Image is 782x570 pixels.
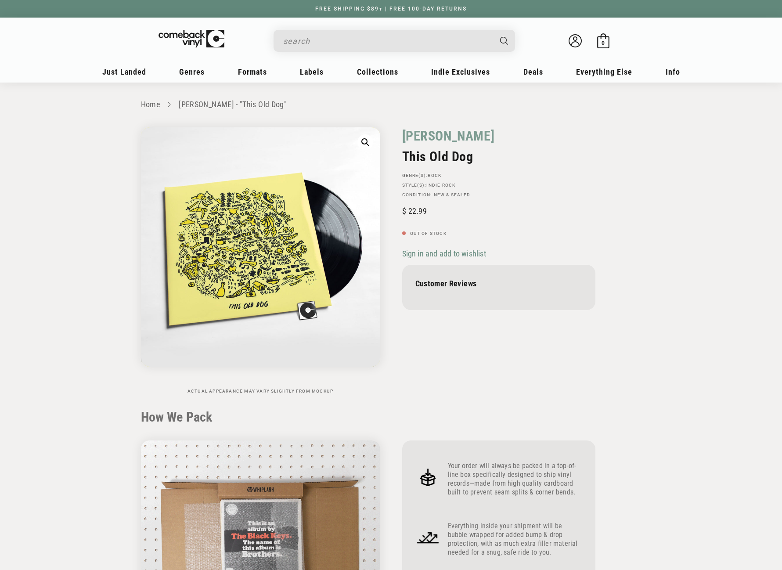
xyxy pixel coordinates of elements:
p: STYLE(S): [402,183,595,188]
a: [PERSON_NAME] - "This Old Dog" [179,100,287,109]
img: Frame_4_1.png [415,525,441,550]
h2: This Old Dog [402,149,595,164]
a: Rock [428,173,441,178]
span: Deals [523,67,543,76]
span: 22.99 [402,206,427,216]
button: Search [492,30,516,52]
span: Formats [238,67,267,76]
a: Indie Rock [426,183,455,188]
media-gallery: Gallery Viewer [141,127,380,394]
img: Frame_4.png [415,465,441,490]
span: Indie Exclusives [431,67,490,76]
span: $ [402,206,406,216]
input: search [283,32,491,50]
span: Labels [300,67,324,76]
p: Out of stock [402,231,595,236]
p: GENRE(S): [402,173,595,178]
a: FREE SHIPPING $89+ | FREE 100-DAY RETURNS [306,6,476,12]
span: Sign in and add to wishlist [402,249,486,258]
p: Actual appearance may vary slightly from mockup [141,389,380,394]
p: Everything inside your shipment will be bubble wrapped for added bump & drop protection, with as ... [448,522,582,557]
span: 0 [602,40,605,46]
span: Just Landed [102,67,146,76]
span: Everything Else [576,67,632,76]
p: Customer Reviews [415,279,582,288]
div: Search [274,30,515,52]
button: Sign in and add to wishlist [402,249,489,259]
a: [PERSON_NAME] [402,127,495,144]
span: Genres [179,67,205,76]
span: Collections [357,67,398,76]
a: Home [141,100,160,109]
span: Info [666,67,680,76]
p: Your order will always be packed in a top-of-line box specifically designed to ship vinyl records... [448,462,582,497]
h2: How We Pack [141,409,641,425]
p: Condition: New & Sealed [402,192,595,198]
nav: breadcrumbs [141,98,641,111]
